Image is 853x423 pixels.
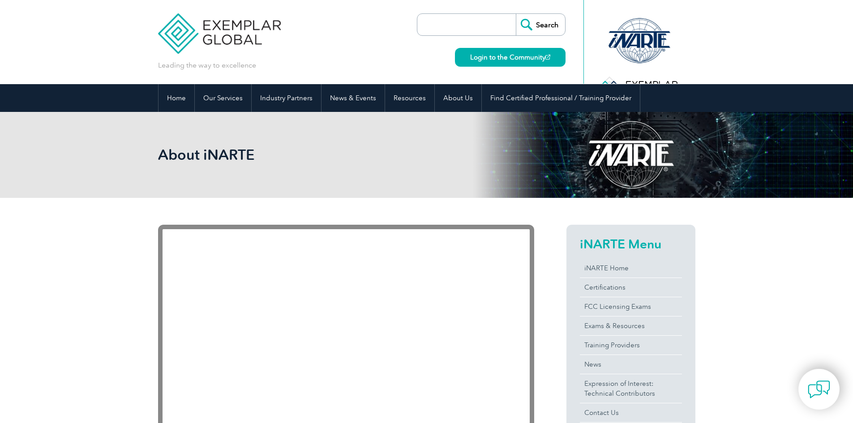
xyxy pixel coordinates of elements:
a: Find Certified Professional / Training Provider [482,84,640,112]
input: Search [516,14,565,35]
a: Training Providers [580,336,682,355]
a: About Us [435,84,481,112]
a: Login to the Community [455,48,566,67]
a: Contact Us [580,403,682,422]
a: Expression of Interest:Technical Contributors [580,374,682,403]
h2: About iNARTE [158,148,534,162]
a: News [580,355,682,374]
a: FCC Licensing Exams [580,297,682,316]
img: contact-chat.png [808,378,830,401]
a: Industry Partners [252,84,321,112]
a: Our Services [195,84,251,112]
a: News & Events [321,84,385,112]
a: iNARTE Home [580,259,682,278]
a: Resources [385,84,434,112]
a: Home [159,84,194,112]
img: open_square.png [545,55,550,60]
a: Certifications [580,278,682,297]
a: Exams & Resources [580,316,682,335]
h2: iNARTE Menu [580,237,682,251]
p: Leading the way to excellence [158,60,256,70]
